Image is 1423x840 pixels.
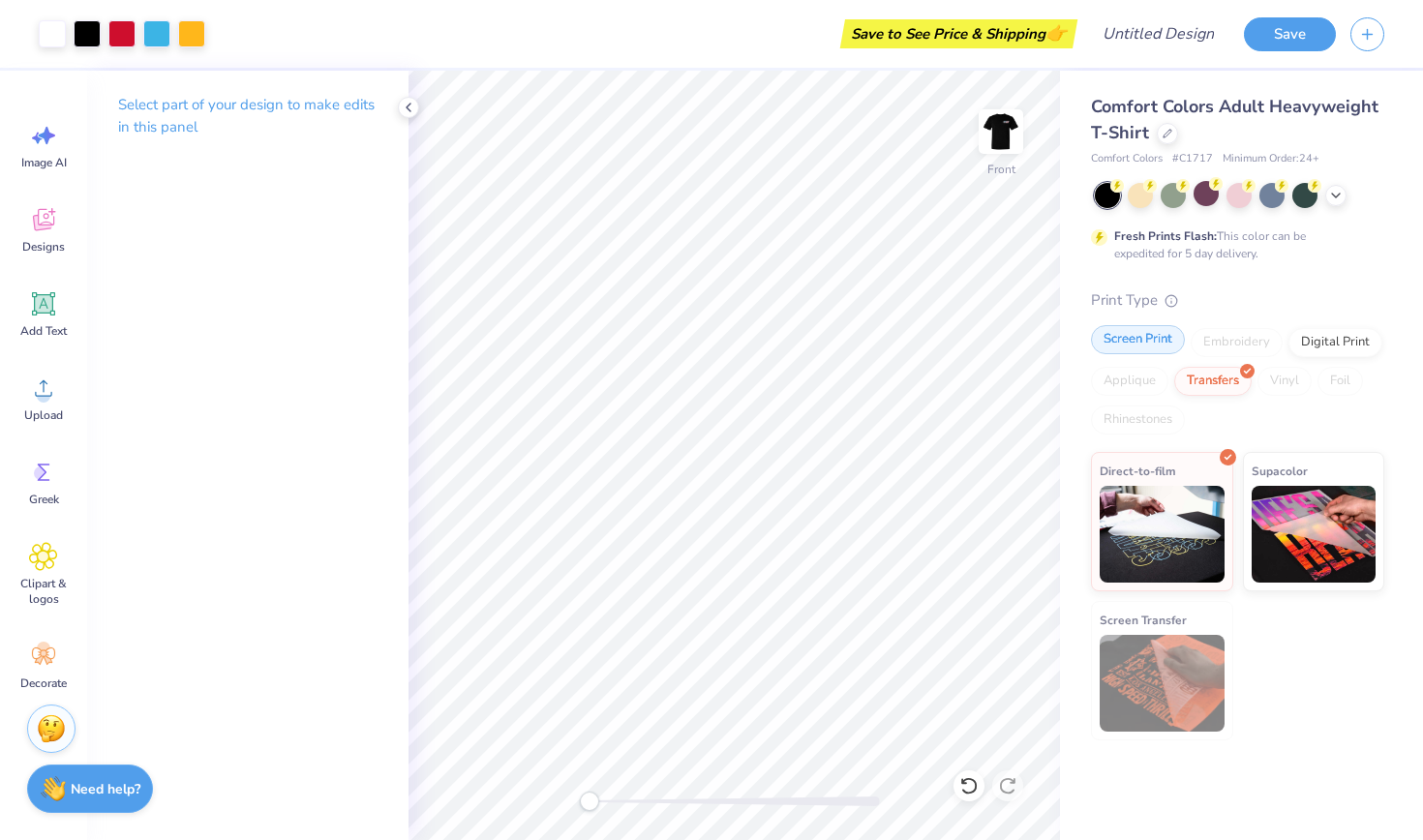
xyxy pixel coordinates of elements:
[1288,328,1382,357] div: Digital Print
[1317,367,1363,396] div: Foil
[1091,405,1185,435] div: Rhinestones
[20,323,67,339] span: Add Text
[1087,15,1229,53] input: Untitled Design
[1114,228,1217,244] strong: Fresh Prints Flash:
[71,780,140,798] strong: Need help?
[982,112,1020,151] img: Front
[1100,635,1225,732] img: Screen Transfer
[21,155,67,170] span: Image AI
[1223,151,1319,167] span: Minimum Order: 24 +
[1191,328,1283,357] div: Embroidery
[22,239,65,255] span: Designs
[845,19,1073,48] div: Save to See Price & Shipping
[1091,151,1163,167] span: Comfort Colors
[1100,610,1187,630] span: Screen Transfer
[1252,486,1377,583] img: Supacolor
[12,576,76,607] span: Clipart & logos
[1100,486,1225,583] img: Direct-to-film
[1257,367,1312,396] div: Vinyl
[1252,461,1308,481] span: Supacolor
[24,407,63,423] span: Upload
[1091,367,1168,396] div: Applique
[20,675,67,691] span: Decorate
[580,792,599,811] div: Accessibility label
[1244,17,1336,51] button: Save
[1091,289,1384,312] div: Print Type
[987,161,1015,178] div: Front
[29,492,59,507] span: Greek
[118,94,378,138] p: Select part of your design to make edits in this panel
[1045,21,1067,45] span: 👉
[1114,227,1352,262] div: This color can be expedited for 5 day delivery.
[1100,461,1176,481] span: Direct-to-film
[1091,95,1378,144] span: Comfort Colors Adult Heavyweight T-Shirt
[1174,367,1252,396] div: Transfers
[1172,151,1213,167] span: # C1717
[1091,325,1185,354] div: Screen Print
